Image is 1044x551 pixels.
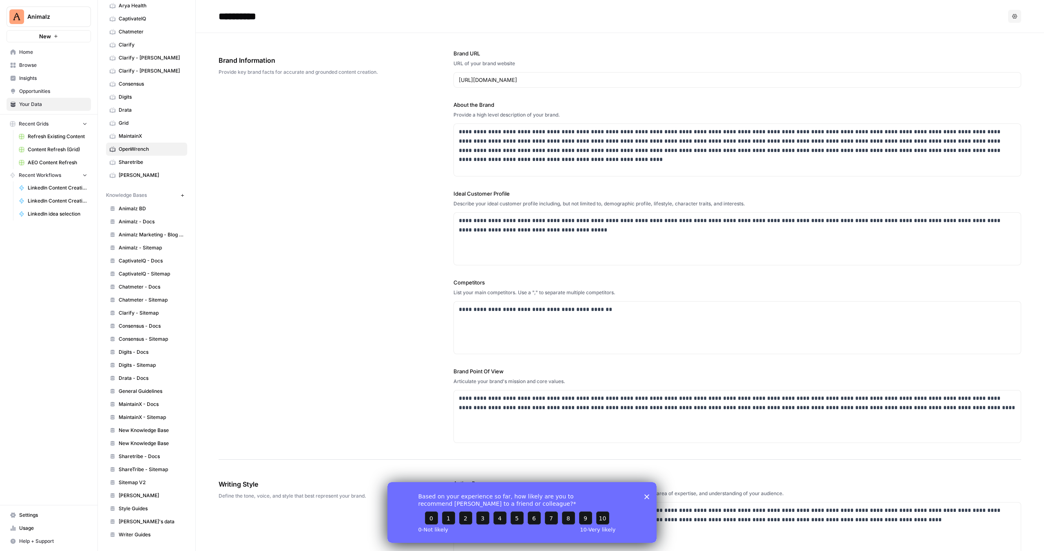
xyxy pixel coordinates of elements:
span: MaintainX - Sitemap [119,414,184,421]
span: Provide key brand facts for accurate and grounded content creation. [219,68,408,76]
a: Digits [106,90,187,104]
span: Define the tone, voice, and style that best represent your brand. [219,492,408,500]
span: Consensus - Sitemap [119,335,184,343]
a: Your Data [7,98,91,111]
a: Consensus [106,77,187,90]
a: Content Refresh (Grid) [15,143,91,156]
a: Animalz BD [106,202,187,215]
span: Animalz Marketing - Blog content [119,231,184,238]
a: CaptivateIQ - Sitemap [106,267,187,280]
span: Clarify - [PERSON_NAME] [119,54,184,62]
span: Style Guides [119,505,184,512]
a: MaintainX [106,130,187,143]
a: New Knowledge Base [106,424,187,437]
label: Brand URL [453,49,1021,57]
span: New Knowledge Base [119,427,184,434]
span: LinkedIn idea selection [28,210,87,218]
span: Help + Support [19,538,87,545]
span: Grid [119,119,184,127]
span: MaintainX - Docs [119,401,184,408]
a: Writer Guides [106,528,187,541]
a: Animalz - Sitemap [106,241,187,254]
a: Clarify [106,38,187,51]
span: Chatmeter [119,28,184,35]
a: Animalz Marketing - Blog content [106,228,187,241]
div: List your main competitors. Use a "," to separate multiple competitors. [453,289,1021,296]
a: Settings [7,509,91,522]
a: Drata [106,104,187,117]
a: Chatmeter - Sitemap [106,293,187,306]
button: Help + Support [7,535,91,548]
a: Browse [7,59,91,72]
a: ShareTribe - Sitemap [106,463,187,476]
span: Animalz - Sitemap [119,244,184,251]
span: Settings [19,511,87,519]
span: Consensus [119,80,184,88]
a: Clarify - [PERSON_NAME] [106,51,187,64]
a: CaptivateIQ - Docs [106,254,187,267]
span: CaptivateIQ - Sitemap [119,270,184,278]
a: CaptivateIQ [106,12,187,25]
a: Consensus - Sitemap [106,333,187,346]
a: Insights [7,72,91,85]
span: Clarify - [PERSON_NAME] [119,67,184,75]
a: Digits - Docs [106,346,187,359]
a: LinkedIn Content Creation v2 [15,181,91,194]
span: Recent Grids [19,120,49,128]
span: Drata - Docs [119,375,184,382]
span: Content Refresh (Grid) [28,146,87,153]
span: LinkedIn Content Creation [28,197,87,205]
label: About the Brand [453,101,1021,109]
span: Sharetribe - Docs [119,453,184,460]
button: New [7,30,91,42]
label: Ideal Customer Profile [453,190,1021,198]
iframe: Survey from AirOps [387,482,657,543]
button: Workspace: Animalz [7,7,91,27]
a: Sitemap V2 [106,476,187,489]
a: Usage [7,522,91,535]
div: Articulate your brand's mission and core values. [453,378,1021,385]
span: OpenWrench [119,145,184,153]
a: Consensus - Docs [106,320,187,333]
span: Writing Style [219,479,408,489]
a: Home [7,46,91,59]
span: MaintainX [119,132,184,140]
span: Animalz - Docs [119,218,184,225]
label: Competitors [453,278,1021,287]
a: LinkedIn Content Creation [15,194,91,207]
span: Refresh Existing Content [28,133,87,140]
span: Sitemap V2 [119,479,184,486]
span: Chatmeter - Docs [119,283,184,291]
div: Imagine you have an AI ghost writer at your disposal. Describe their ideal qualifications, area o... [453,490,1021,497]
span: Arya Health [119,2,184,9]
a: General Guidelines [106,385,187,398]
span: CaptivateIQ - Docs [119,257,184,264]
span: Clarify [119,41,184,48]
div: Provide a high level description of your brand. [453,111,1021,119]
a: [PERSON_NAME]'s data [106,515,187,528]
span: ShareTribe - Sitemap [119,466,184,473]
a: Style Guides [106,502,187,515]
span: AEO Content Refresh [28,159,87,166]
a: Drata - Docs [106,372,187,385]
span: [PERSON_NAME] [119,172,184,179]
span: Drata [119,106,184,114]
span: Digits - Sitemap [119,361,184,369]
span: New Knowledge Base [119,440,184,447]
span: Your Data [19,101,87,108]
span: Chatmeter - Sitemap [119,296,184,304]
a: Clarify - Sitemap [106,306,187,320]
span: Home [19,48,87,56]
button: Recent Grids [7,118,91,130]
a: Opportunities [7,85,91,98]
